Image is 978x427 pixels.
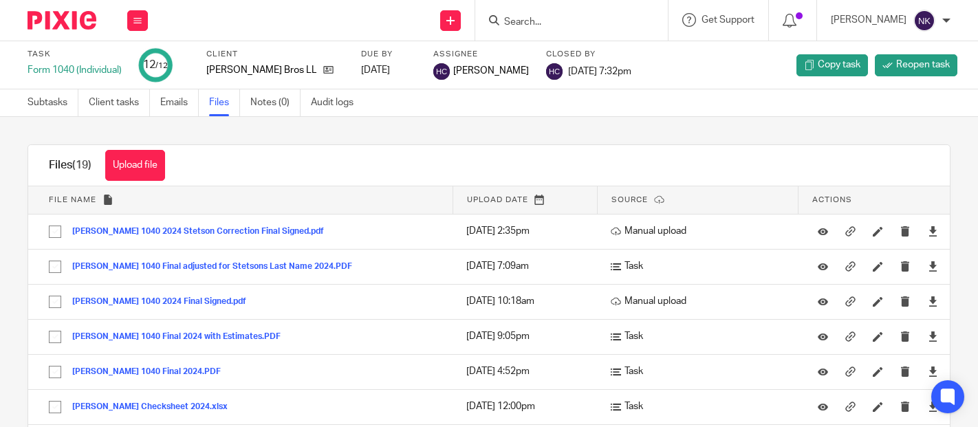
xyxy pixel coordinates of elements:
input: Select [42,359,68,385]
button: [PERSON_NAME] 1040 2024 Stetson Correction Final Signed.pdf [72,227,334,237]
p: [DATE] 9:05pm [466,329,590,343]
img: svg%3E [546,63,563,80]
p: Manual upload [611,294,792,308]
p: [DATE] 7:09am [466,259,590,273]
button: [PERSON_NAME] 1040 Final adjusted for Stetsons Last Name 2024.PDF [72,262,362,272]
p: [DATE] 10:18am [466,294,590,308]
span: Copy task [818,58,860,72]
span: Actions [812,196,852,204]
button: [PERSON_NAME] 1040 2024 Final Signed.pdf [72,297,257,307]
p: [DATE] 4:52pm [466,364,590,378]
div: [DATE] [361,63,416,77]
label: Assignee [433,49,529,60]
img: Pixie [28,11,96,30]
p: Task [611,399,792,413]
p: [PERSON_NAME] [831,13,906,27]
label: Task [28,49,122,60]
input: Select [42,394,68,420]
span: Get Support [702,15,754,25]
span: [PERSON_NAME] [453,64,529,78]
a: Download [928,294,938,308]
p: [DATE] 12:00pm [466,399,590,413]
input: Select [42,289,68,315]
p: Manual upload [611,224,792,238]
p: Task [611,259,792,273]
img: svg%3E [433,63,450,80]
a: Copy task [796,54,868,76]
input: Select [42,219,68,245]
span: Reopen task [896,58,950,72]
button: [PERSON_NAME] 1040 Final 2024 with Estimates.PDF [72,332,291,342]
p: [DATE] 2:35pm [466,224,590,238]
a: Reopen task [875,54,957,76]
button: [PERSON_NAME] Checksheet 2024.xlsx [72,402,238,412]
span: (19) [72,160,91,171]
button: Upload file [105,150,165,181]
span: Upload date [467,196,528,204]
p: Task [611,329,792,343]
a: Notes (0) [250,89,301,116]
a: Subtasks [28,89,78,116]
a: Client tasks [89,89,150,116]
label: Client [206,49,344,60]
a: Download [928,329,938,343]
a: Audit logs [311,89,364,116]
a: Files [209,89,240,116]
small: /12 [155,62,168,69]
span: File name [49,196,96,204]
a: Emails [160,89,199,116]
a: Download [928,259,938,273]
input: Select [42,254,68,280]
div: Form 1040 (Individual) [28,63,122,77]
img: svg%3E [913,10,935,32]
div: 12 [143,57,168,73]
a: Download [928,224,938,238]
span: Source [611,196,648,204]
a: Download [928,364,938,378]
button: [PERSON_NAME] 1040 Final 2024.PDF [72,367,231,377]
p: Task [611,364,792,378]
label: Due by [361,49,416,60]
p: [PERSON_NAME] Bros LLC [206,63,316,77]
label: Closed by [546,49,631,60]
input: Select [42,324,68,350]
span: [DATE] 7:32pm [568,66,631,76]
a: Download [928,399,938,413]
input: Search [503,17,627,29]
h1: Files [49,158,91,173]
